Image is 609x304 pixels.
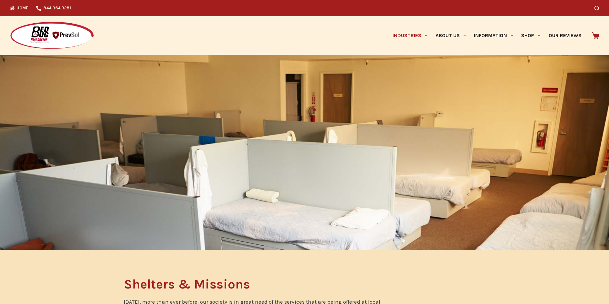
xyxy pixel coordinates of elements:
a: Information [470,16,517,55]
h1: Shelters & Missions [124,278,386,291]
nav: Primary [388,16,585,55]
a: Our Reviews [544,16,585,55]
img: Prevsol/Bed Bug Heat Doctor [10,21,94,50]
a: Industries [388,16,431,55]
a: About Us [431,16,470,55]
a: Shop [517,16,544,55]
button: Search [594,6,599,11]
